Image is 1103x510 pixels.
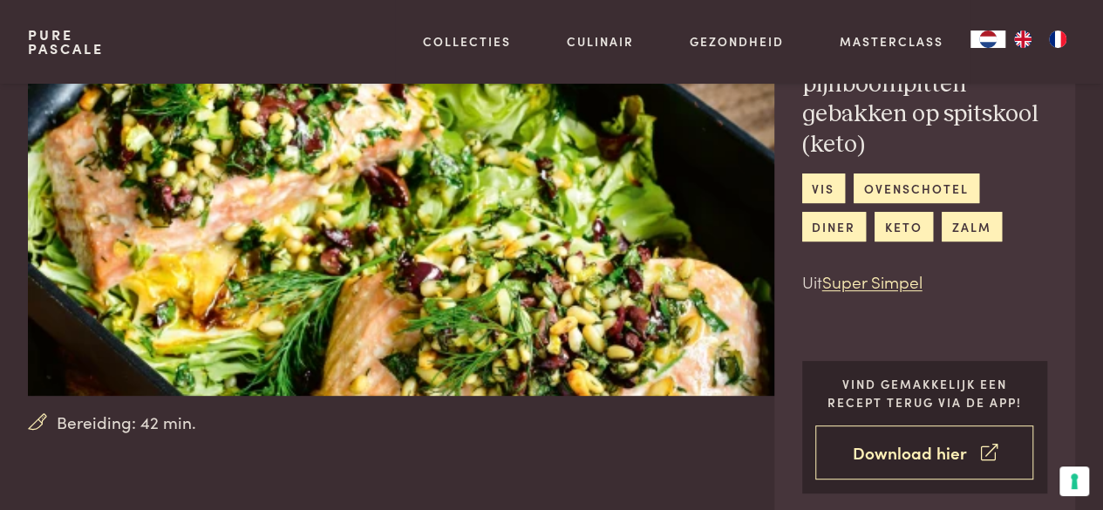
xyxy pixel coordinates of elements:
a: Culinair [567,32,634,51]
p: Vind gemakkelijk een recept terug via de app! [815,375,1033,411]
a: diner [802,212,866,241]
a: FR [1040,31,1075,48]
a: NL [970,31,1005,48]
a: ovenschotel [854,173,978,202]
a: Masterclass [839,32,943,51]
span: Bereiding: 42 min. [57,410,196,435]
aside: Language selected: Nederlands [970,31,1075,48]
p: Uit [802,269,1048,295]
a: keto [875,212,932,241]
a: Download hier [815,425,1033,480]
ul: Language list [1005,31,1075,48]
a: Super Simpel [822,269,923,293]
a: Gezondheid [690,32,784,51]
a: EN [1005,31,1040,48]
a: vis [802,173,845,202]
h2: Zalm met olijven, selderij en pijnboompitten gebakken op spitskool (keto) [802,10,1048,160]
div: Language [970,31,1005,48]
a: zalm [942,212,1001,241]
a: PurePascale [28,28,104,56]
button: Uw voorkeuren voor toestemming voor trackingtechnologieën [1059,466,1089,496]
a: Collecties [423,32,511,51]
